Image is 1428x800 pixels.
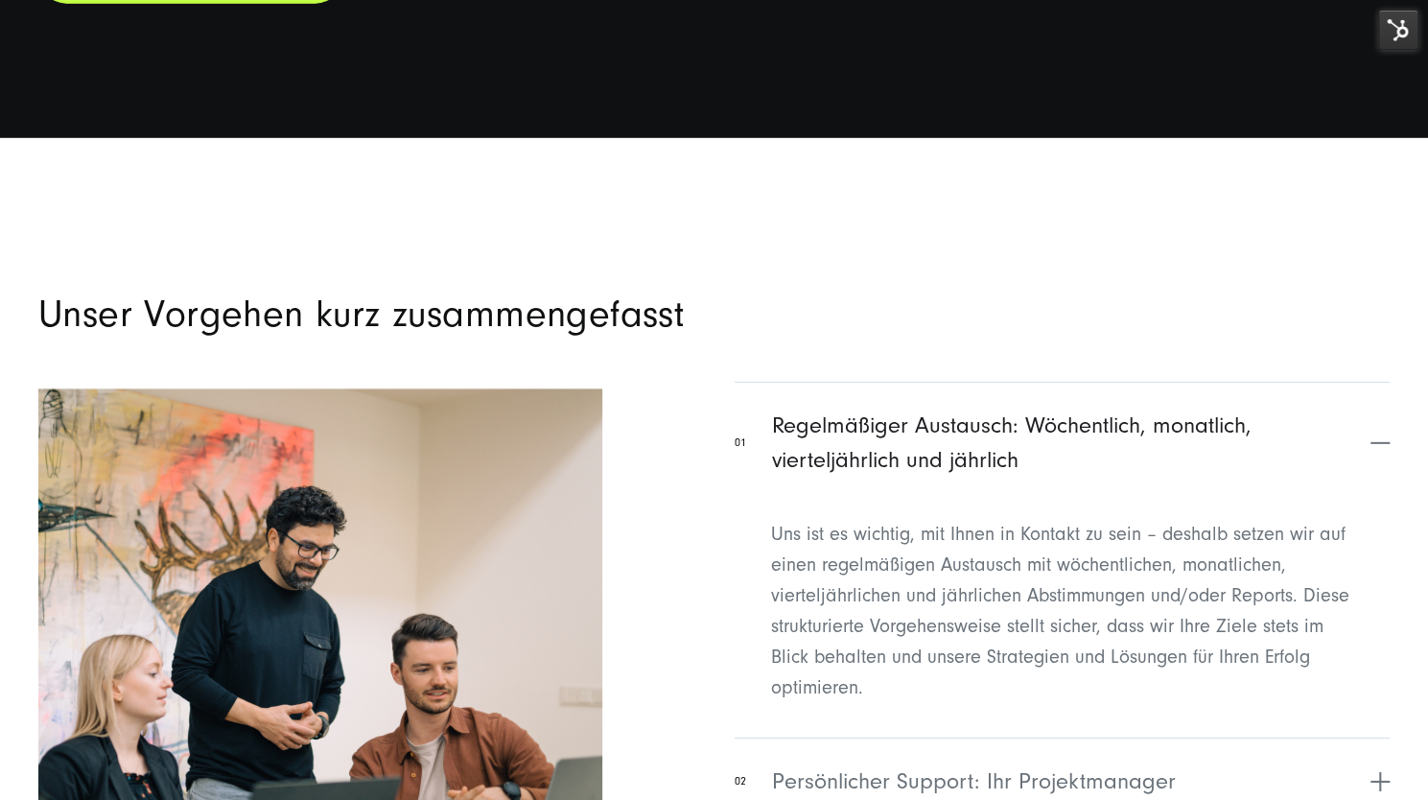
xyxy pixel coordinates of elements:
[772,765,1176,799] span: Persönlicher Support: Ihr Projektmanager
[771,519,1353,703] p: Uns ist es wichtig, mit Ihnen in Kontakt zu sein – deshalb setzen wir auf einen regelmäßigen Aust...
[735,382,1390,504] button: 01Regelmäßiger Austausch: Wöchentlich, monatlich, vierteljährlich und jährlich
[772,409,1366,478] span: Regelmäßiger Austausch: Wöchentlich, monatlich, vierteljährlich und jährlich
[1378,10,1418,50] img: HubSpot Tools-Menüschalter
[735,773,746,790] span: 02
[38,295,1390,334] h2: Unser Vorgehen kurz zusammengefasst
[735,435,746,452] span: 01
